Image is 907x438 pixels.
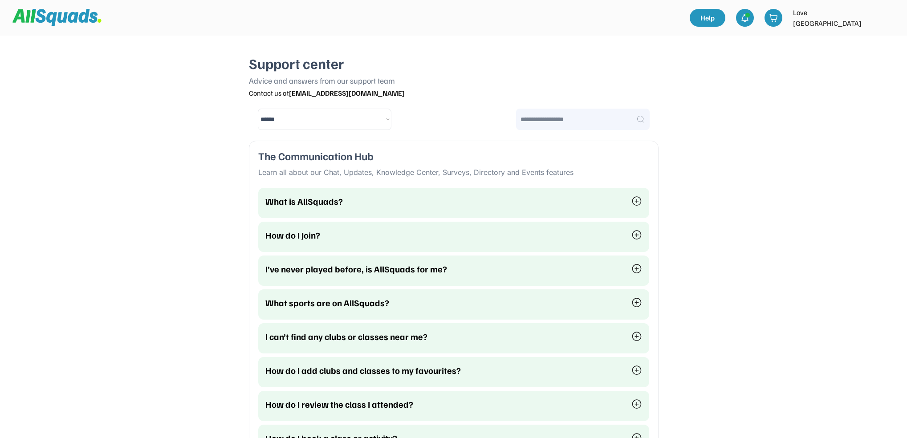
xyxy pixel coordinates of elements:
[631,399,642,410] img: plus-circle%20%281%29.svg
[265,398,621,410] div: How do I review the class I attended?
[12,9,102,26] img: Squad%20Logo.svg
[631,196,642,207] img: plus-circle%20%281%29.svg
[258,150,649,162] div: The Communication Hub
[265,229,621,241] div: How do I Join?
[631,264,642,274] img: plus-circle%20%281%29.svg
[631,230,642,240] img: plus-circle%20%281%29.svg
[740,13,749,22] img: bell-03%20%281%29.svg
[631,297,642,308] img: plus-circle%20%281%29.svg
[265,263,621,275] div: I’ve never played before, is AllSquads for me?
[265,330,621,343] div: I can’t find any clubs or classes near me?
[631,365,642,376] img: plus-circle%20%281%29.svg
[258,167,649,177] div: Learn all about our Chat, Updates, Knowledge Center, Surveys, Directory and Events features
[265,296,621,309] div: What sports are on AllSquads?
[265,364,621,377] div: How do I add clubs and classes to my favourites?
[769,13,778,22] img: shopping-cart-01%20%281%29.svg
[690,9,725,27] a: Help
[249,88,659,98] div: Contact us at
[249,75,659,86] div: Advice and answers from our support team
[289,89,405,97] strong: [EMAIL_ADDRESS][DOMAIN_NAME]
[793,7,873,28] div: Love [GEOGRAPHIC_DATA]
[265,195,621,207] div: What is AllSquads?
[249,53,659,73] div: Support center
[631,331,642,342] img: plus-circle%20%281%29.svg
[879,9,896,27] img: LTPP_Logo_REV.jpeg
